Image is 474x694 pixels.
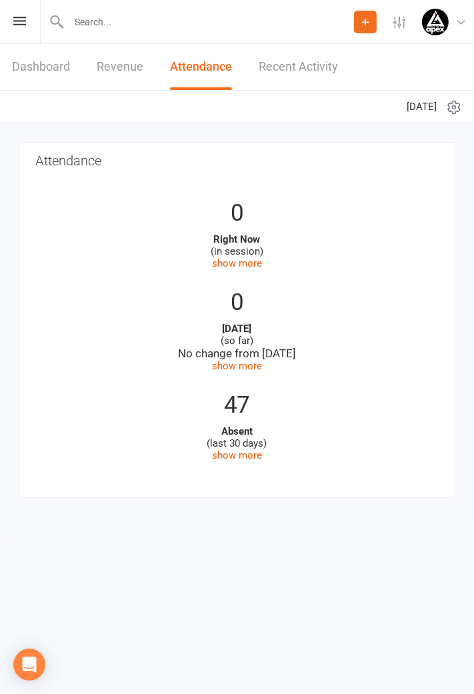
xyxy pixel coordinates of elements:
div: Open Intercom Messenger [13,649,45,681]
a: Revenue [97,44,143,90]
strong: Absent [35,425,439,437]
a: show more [212,257,262,269]
a: show more [212,360,262,372]
div: (in session) [35,233,439,257]
a: show more [212,449,262,461]
div: (so far) [35,323,439,347]
strong: [DATE] [35,323,439,335]
a: Attendance [170,44,232,90]
input: Search... [65,13,354,31]
strong: Right Now [35,233,439,245]
div: No change from [DATE] [35,347,439,360]
h3: Attendance [35,153,439,168]
img: thumb_image1745496852.png [422,9,449,35]
div: 47 [35,385,439,425]
a: Recent Activity [259,44,338,90]
div: (last 30 days) [35,425,439,449]
div: 0 [35,283,439,323]
div: 0 [35,193,439,233]
span: [DATE] [407,99,437,115]
a: Dashboard [12,44,70,90]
